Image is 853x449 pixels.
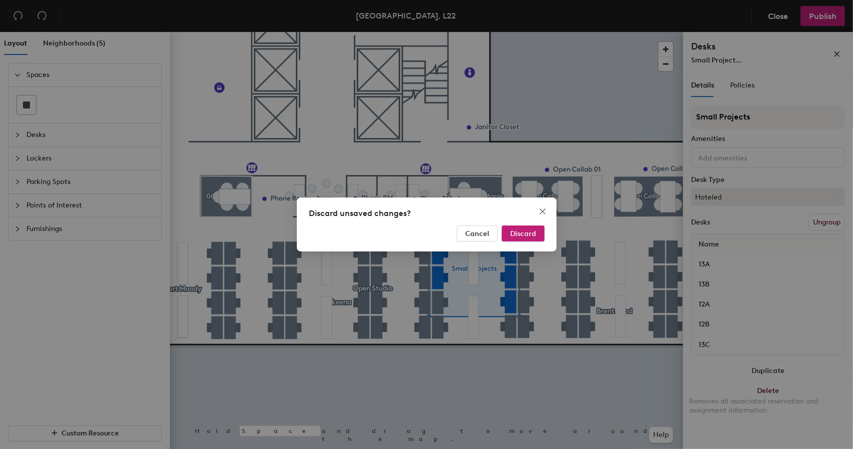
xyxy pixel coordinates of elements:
div: Discard unsaved changes? [309,207,545,219]
button: Close [535,203,551,219]
span: Cancel [465,229,489,238]
button: Discard [502,225,545,241]
span: close [539,207,547,215]
button: Cancel [457,225,498,241]
span: Close [535,207,551,215]
span: Discard [510,229,536,238]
